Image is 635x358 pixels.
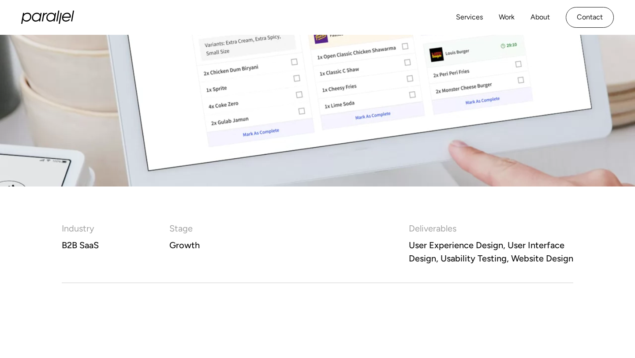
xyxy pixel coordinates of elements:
[409,239,573,265] h4: User Experience Design, User Interface Design, Usability Testing, Website Design
[530,11,550,24] a: About
[499,11,515,24] a: Work
[566,7,614,28] a: Contact
[21,11,74,24] a: home
[409,222,573,235] h3: Deliverables
[169,222,200,235] h3: Stage
[456,11,483,24] a: Services
[62,239,99,252] h4: B2B SaaS
[62,222,99,235] h3: Industry
[169,239,200,252] h4: Growth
